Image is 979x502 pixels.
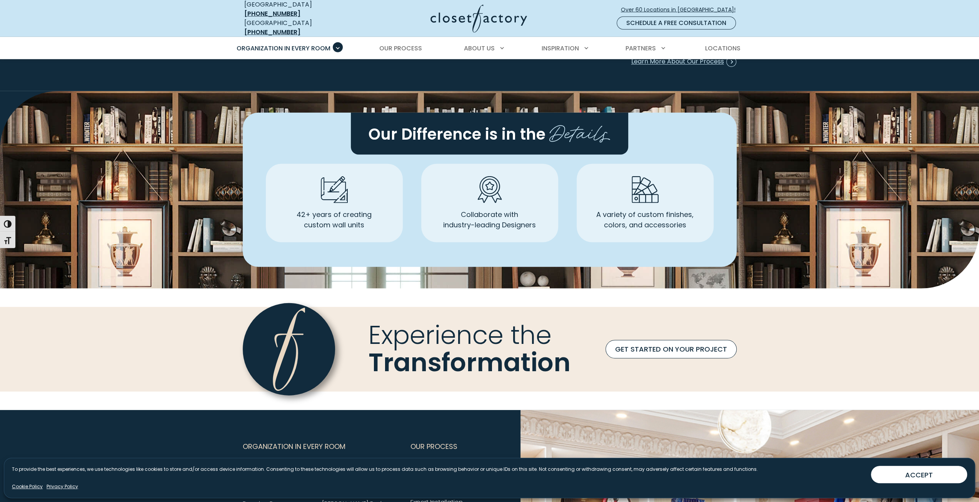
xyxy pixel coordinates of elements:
[244,18,356,37] div: [GEOGRAPHIC_DATA]
[705,44,740,53] span: Locations
[237,44,330,53] span: Organization in Every Room
[244,28,300,37] a: [PHONE_NUMBER]
[464,44,495,53] span: About Us
[379,44,422,53] span: Our Process
[443,209,536,230] p: Collaborate with industry-leading Designers
[243,437,345,456] span: Organization in Every Room
[297,209,372,230] p: 42+ years of creating custom wall units
[231,38,748,59] nav: Primary Menu
[244,9,300,18] a: [PHONE_NUMBER]
[369,317,552,353] span: Experience the
[410,437,485,456] button: Footer Subnav Button - Our Process
[605,340,737,359] a: GET STARTED ON YOUR PROJECT
[871,466,967,483] button: ACCEPT
[617,17,736,30] a: Schedule a Free Consultation
[621,6,742,14] span: Over 60 Locations in [GEOGRAPHIC_DATA]!
[369,345,570,380] span: Transformation
[620,3,742,17] a: Over 60 Locations in [GEOGRAPHIC_DATA]!
[243,437,401,456] button: Footer Subnav Button - Organization in Every Room
[596,209,694,230] p: A variety of custom finishes, colors, and accessories
[549,115,610,146] span: Details
[631,57,736,67] span: Learn More About Our Process
[12,483,43,490] a: Cookie Policy
[47,483,78,490] a: Privacy Policy
[625,44,656,53] span: Partners
[430,5,527,33] img: Closet Factory Logo
[410,437,457,456] span: Our Process
[542,44,579,53] span: Inspiration
[369,123,545,145] span: Our Difference is in the
[631,54,737,70] a: Learn More About Our Process
[12,466,758,473] p: To provide the best experiences, we use technologies like cookies to store and/or access device i...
